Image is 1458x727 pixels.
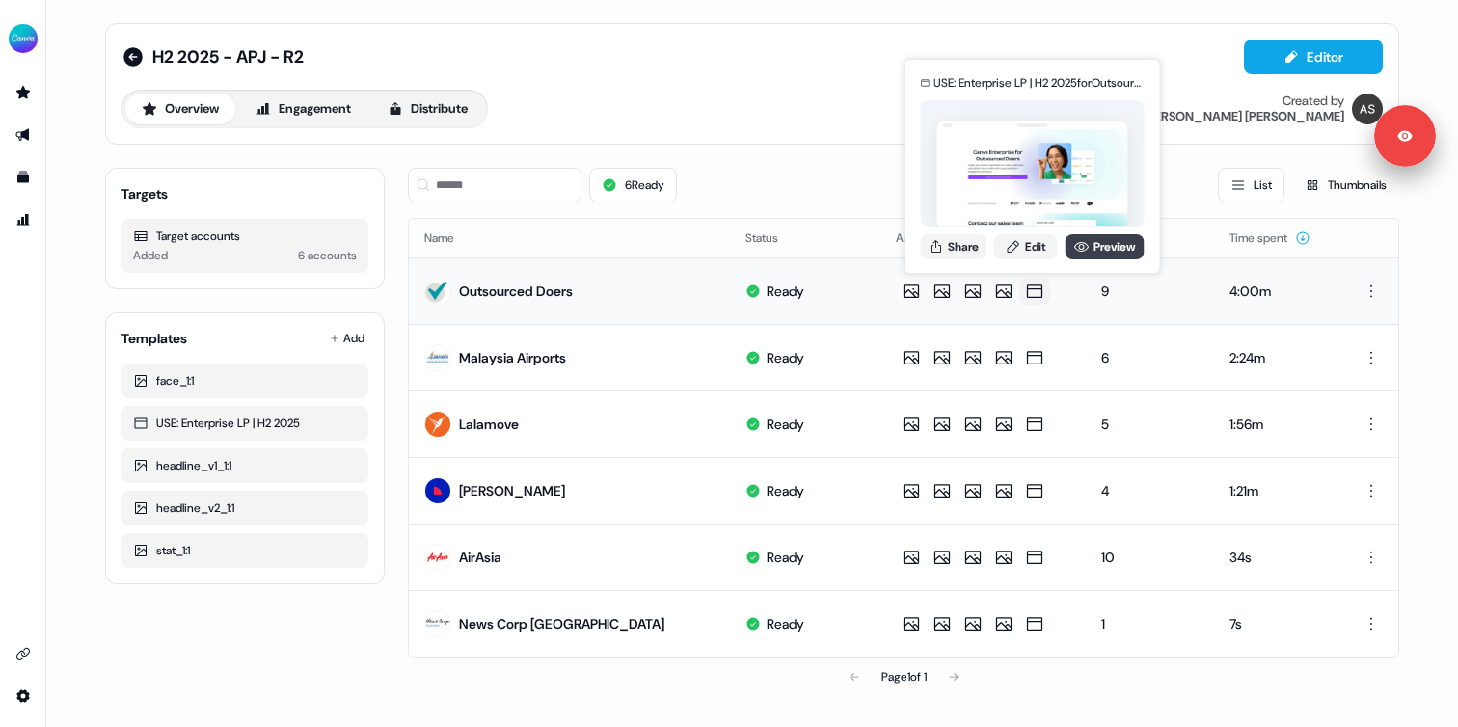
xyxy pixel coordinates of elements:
[133,541,357,560] div: stat_1:1
[1101,481,1199,500] div: 4
[8,638,39,669] a: Go to integrations
[133,371,357,390] div: face_1:1
[767,548,804,567] div: Ready
[152,45,304,68] span: H2 2025 - APJ - R2
[1101,415,1199,434] div: 5
[8,681,39,712] a: Go to integrations
[1229,348,1323,367] div: 2:24m
[8,162,39,193] a: Go to templates
[881,667,927,687] div: Page 1 of 1
[767,348,804,367] div: Ready
[1229,282,1323,301] div: 4:00m
[1292,168,1399,202] button: Thumbnails
[1229,548,1323,567] div: 34s
[371,94,484,124] button: Distribute
[133,456,357,475] div: headline_v1_1:1
[459,481,565,500] div: [PERSON_NAME]
[239,94,367,124] button: Engagement
[1282,94,1344,109] div: Created by
[1101,282,1199,301] div: 9
[121,184,168,203] div: Targets
[1101,548,1199,567] div: 10
[1101,348,1199,367] div: 6
[767,481,804,500] div: Ready
[933,73,1144,93] div: USE: Enterprise LP | H2 2025 for Outsourced Doers
[767,614,804,633] div: Ready
[459,614,664,633] div: News Corp [GEOGRAPHIC_DATA]
[459,415,519,434] div: Lalamove
[298,246,357,265] div: 6 accounts
[133,227,357,246] div: Target accounts
[133,498,357,518] div: headline_v2_1:1
[459,348,566,367] div: Malaysia Airports
[8,77,39,108] a: Go to prospects
[1218,168,1284,202] button: List
[1244,49,1383,69] a: Editor
[133,414,357,433] div: USE: Enterprise LP | H2 2025
[8,204,39,235] a: Go to attribution
[1352,94,1383,124] img: Anna
[459,282,573,301] div: Outsourced Doers
[745,221,801,256] button: Status
[767,415,804,434] div: Ready
[8,120,39,150] a: Go to outbound experience
[767,282,804,301] div: Ready
[326,325,368,352] button: Add
[1229,415,1323,434] div: 1:56m
[459,548,501,567] div: AirAsia
[880,219,1086,257] th: Assets
[1066,234,1145,259] a: Preview
[121,329,187,348] div: Templates
[937,121,1128,229] img: asset preview
[921,234,986,259] button: Share
[1229,221,1310,256] button: Time spent
[1143,109,1344,124] div: [PERSON_NAME] [PERSON_NAME]
[1229,481,1323,500] div: 1:21m
[994,234,1058,259] a: Edit
[1244,40,1383,74] button: Editor
[589,168,677,202] button: 6Ready
[424,221,477,256] button: Name
[1229,614,1323,633] div: 7s
[133,246,168,265] div: Added
[125,94,235,124] button: Overview
[1101,614,1199,633] div: 1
